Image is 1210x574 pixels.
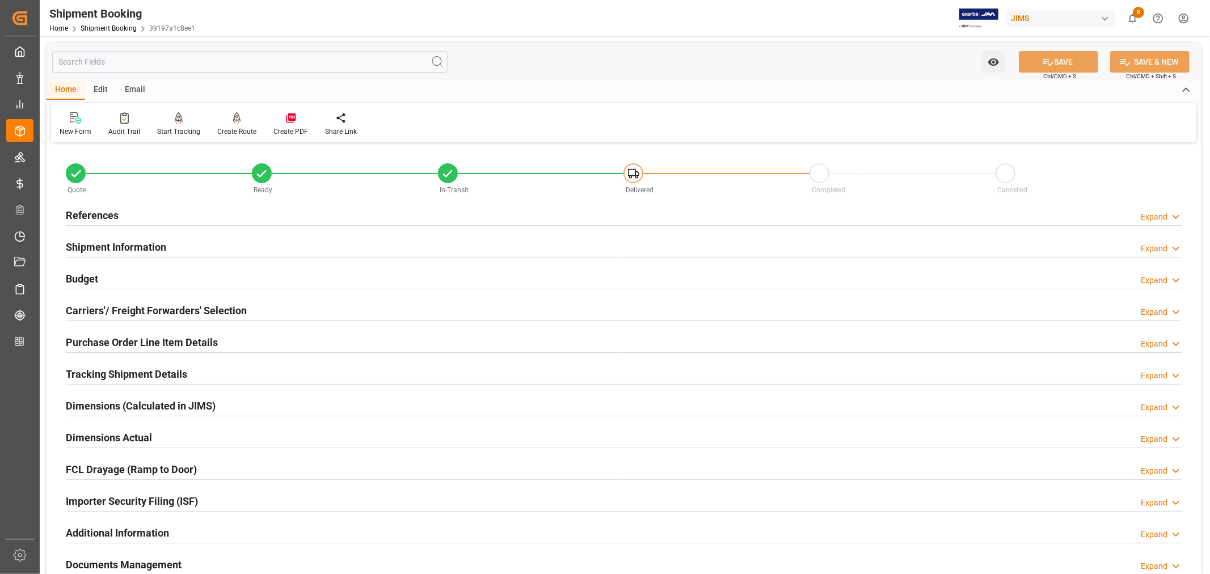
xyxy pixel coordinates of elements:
div: Create PDF [273,126,308,137]
div: Expand [1141,465,1167,477]
div: Expand [1141,306,1167,318]
h2: Tracking Shipment Details [66,366,187,382]
button: show 8 new notifications [1120,6,1145,31]
button: SAVE & NEW [1110,51,1190,73]
h2: Dimensions (Calculated in JIMS) [66,398,216,413]
h2: Dimensions Actual [66,430,152,445]
div: Expand [1141,370,1167,382]
div: Create Route [217,126,256,137]
div: Email [116,81,154,100]
div: Expand [1141,529,1167,541]
div: Shipment Booking [49,5,195,22]
h2: Importer Security Filing (ISF) [66,493,198,509]
div: New Form [60,126,91,137]
div: Expand [1141,560,1167,572]
span: Quote [68,186,86,194]
span: Ctrl/CMD + S [1043,72,1076,81]
h2: Shipment Information [66,239,166,255]
h2: Carriers'/ Freight Forwarders' Selection [66,303,247,318]
img: Exertis%20JAM%20-%20Email%20Logo.jpg_1722504956.jpg [959,9,998,28]
span: Ctrl/CMD + Shift + S [1126,72,1176,81]
span: In-Transit [440,186,469,194]
div: Expand [1141,275,1167,286]
button: JIMS [1006,7,1120,29]
div: Edit [85,81,116,100]
input: Search Fields [52,51,448,73]
button: Help Center [1145,6,1171,31]
span: Ready [254,186,272,194]
a: Shipment Booking [81,24,137,32]
span: Completed [812,186,845,194]
span: 8 [1133,7,1144,18]
div: Home [47,81,85,100]
h2: Purchase Order Line Item Details [66,335,218,350]
div: Expand [1141,402,1167,413]
h2: Budget [66,271,98,286]
div: Audit Trail [108,126,140,137]
div: Share Link [325,126,357,137]
h2: Additional Information [66,525,169,541]
h2: References [66,208,119,223]
div: Start Tracking [157,126,200,137]
div: Expand [1141,433,1167,445]
div: Expand [1141,497,1167,509]
h2: Documents Management [66,557,182,572]
div: JIMS [1006,10,1115,27]
button: open menu [982,51,1005,73]
span: Cancelled [998,186,1028,194]
div: Expand [1141,338,1167,350]
a: Home [49,24,68,32]
h2: FCL Drayage (Ramp to Door) [66,462,197,477]
button: SAVE [1019,51,1098,73]
div: Expand [1141,211,1167,223]
span: Delivered [626,186,654,194]
div: Expand [1141,243,1167,255]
